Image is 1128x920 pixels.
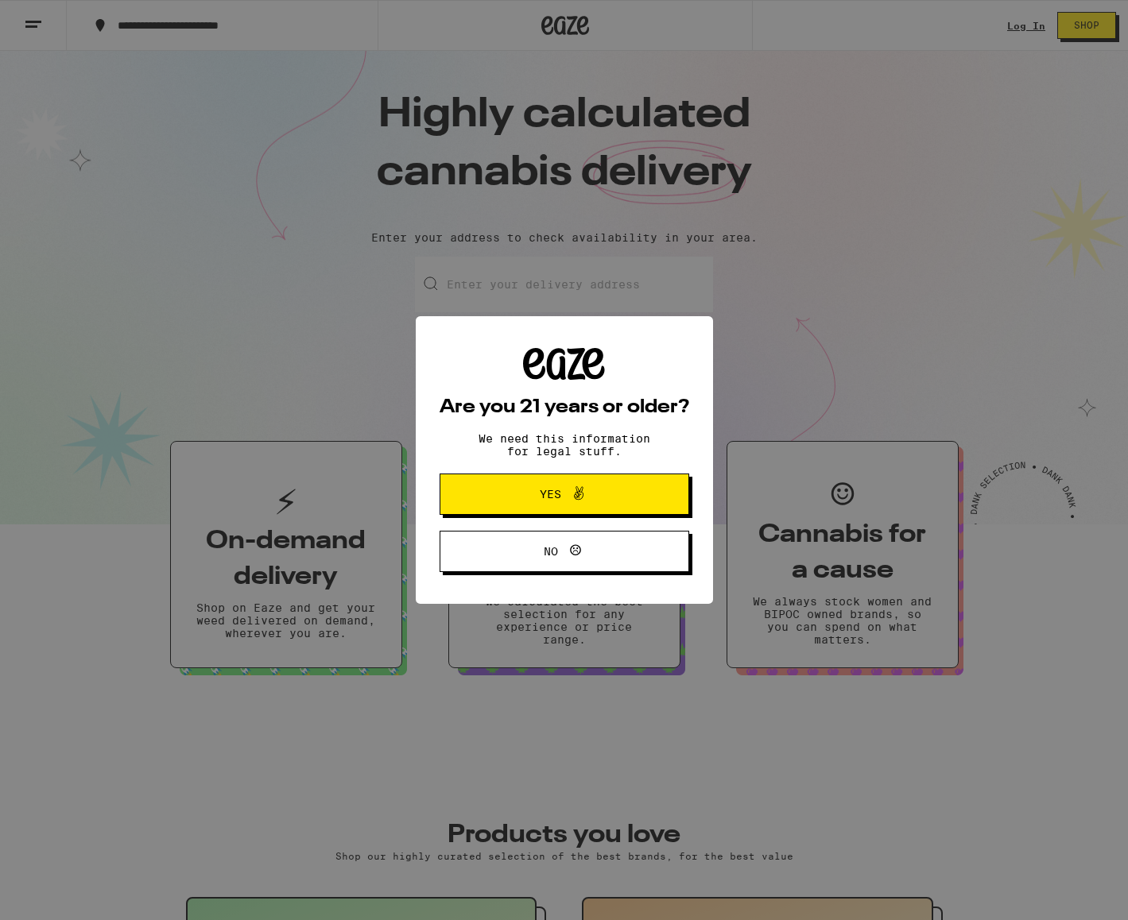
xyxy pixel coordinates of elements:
[544,546,558,557] span: No
[440,398,689,417] h2: Are you 21 years or older?
[10,11,114,24] span: Hi. Need any help?
[465,432,664,458] p: We need this information for legal stuff.
[440,474,689,515] button: Yes
[540,489,561,500] span: Yes
[440,531,689,572] button: No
